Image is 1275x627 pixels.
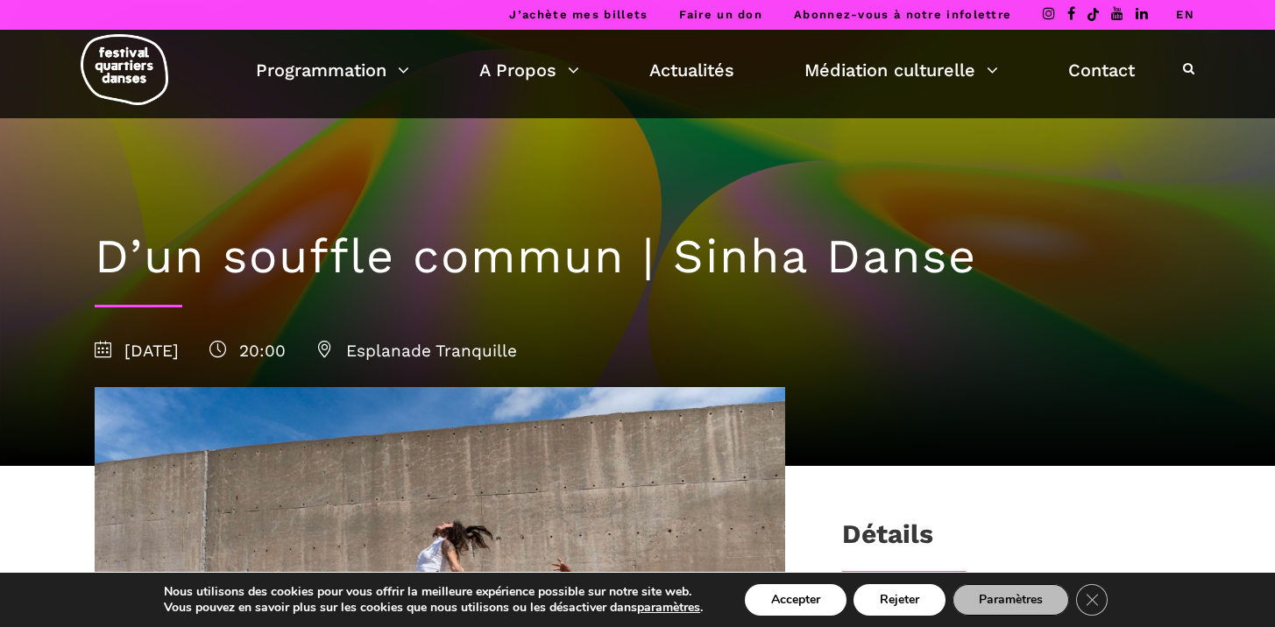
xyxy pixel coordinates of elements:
a: Actualités [649,55,734,85]
span: [DATE] [95,341,179,361]
button: Accepter [745,584,846,616]
a: A Propos [479,55,579,85]
img: logo-fqd-med [81,34,168,105]
a: Contact [1068,55,1135,85]
a: Médiation culturelle [804,55,998,85]
button: Close GDPR Cookie Banner [1076,584,1108,616]
h3: Détails [842,518,933,562]
a: J’achète mes billets [509,8,648,21]
a: Abonnez-vous à notre infolettre [794,8,1011,21]
h1: D’un souffle commun | Sinha Danse [95,229,1181,285]
button: Paramètres [953,584,1069,616]
p: Vous pouvez en savoir plus sur les cookies que nous utilisons ou les désactiver dans . [164,600,703,616]
button: Rejeter [854,584,946,616]
button: paramètres [637,600,700,616]
span: Esplanade Tranquille [316,341,517,361]
a: Programmation [256,55,409,85]
a: EN [1176,8,1194,21]
span: 20:00 [209,341,286,361]
p: Nous utilisons des cookies pour vous offrir la meilleure expérience possible sur notre site web. [164,584,703,600]
a: Faire un don [679,8,762,21]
